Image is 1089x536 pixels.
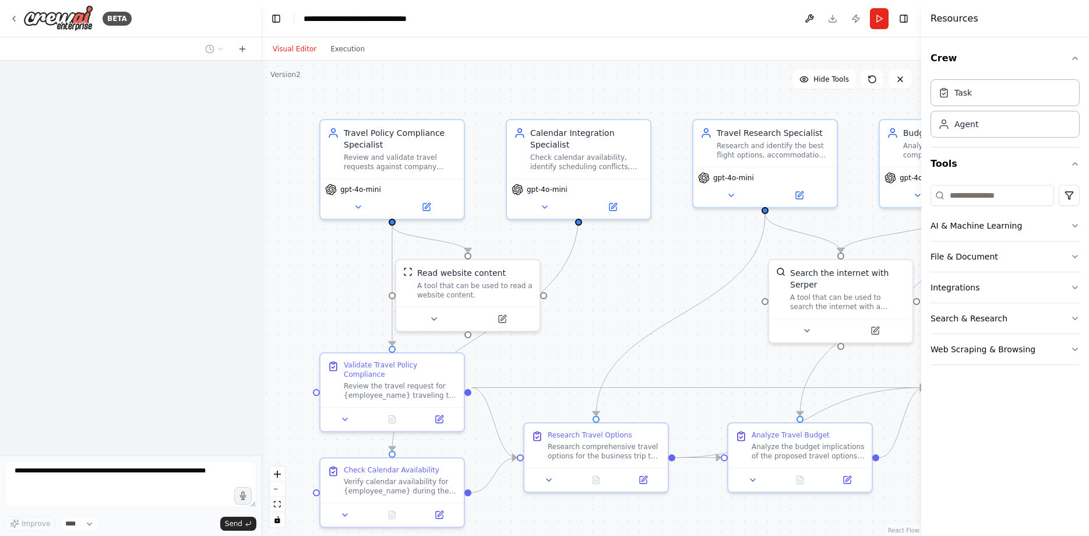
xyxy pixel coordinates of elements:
[792,70,856,89] button: Hide Tools
[220,517,256,531] button: Send
[344,381,457,400] div: Review the travel request for {employee_name} traveling to {destination} from {departure_date} to...
[530,127,643,150] div: Calendar Integration Specialist
[931,272,1080,303] button: Integrations
[530,153,643,171] div: Check calendar availability, identify scheduling conflicts, and ensure travel dates align with bu...
[471,382,925,394] g: Edge from 5d1532cf-38fa-4949-8bf6-73464d8cfb60 to 9c8c2db7-186d-441d-9751-18c1480bd6b6
[931,75,1080,147] div: Crew
[896,10,912,27] button: Hide right sidebar
[903,141,1016,160] div: Analyze travel costs, ensure compliance with budget limits, and provide cost optimization recomme...
[713,173,754,183] span: gpt-4o-mini
[527,185,568,194] span: gpt-4o-mini
[675,452,721,464] g: Edge from 12b113f5-421e-4a3c-a2d8-05e4be32087b to b4b6ea60-03e7-4f96-a617-64b212fcf794
[931,334,1080,365] button: Web Scraping & Browsing
[790,267,905,290] div: Search the internet with Serper
[233,42,252,56] button: Start a new chat
[931,241,1080,272] button: File & Document
[879,119,1024,208] div: Budget Analysis SpecialistAnalyze travel costs, ensure compliance with budget limits, and provide...
[393,200,459,214] button: Open in side panel
[548,430,632,440] div: Research Travel Options
[225,519,242,528] span: Send
[395,259,541,332] div: ScrapeWebsiteToolRead website contentA tool that can be used to read a website content.
[419,412,459,426] button: Open in side panel
[469,312,535,326] button: Open in side panel
[835,214,957,253] g: Edge from 5101ea0f-e378-4e97-86cb-0e901c690cdb to f313719a-7088-4de6-8a4d-008aef8e832d
[590,214,771,416] g: Edge from d6fdd0ed-06df-46cb-9d46-c82076aea7ba to 12b113f5-421e-4a3c-a2d8-05e4be32087b
[368,508,417,522] button: No output available
[580,200,646,214] button: Open in side panel
[268,10,284,27] button: Hide left sidebar
[386,226,474,253] g: Edge from d3d6426c-aca1-4db7-9879-a5e62064ed8a to d9cf3f55-dcb8-4d57-b9c6-16d9a1f89d88
[323,42,372,56] button: Execution
[471,382,517,464] g: Edge from 5d1532cf-38fa-4949-8bf6-73464d8cfb60 to 12b113f5-421e-4a3c-a2d8-05e4be32087b
[954,118,978,130] div: Agent
[675,382,925,464] g: Edge from 12b113f5-421e-4a3c-a2d8-05e4be32087b to 9c8c2db7-186d-441d-9751-18c1480bd6b6
[270,512,285,527] button: toggle interactivity
[813,75,849,84] span: Hide Tools
[506,119,651,220] div: Calendar Integration SpecialistCheck calendar availability, identify scheduling conflicts, and en...
[931,180,1080,374] div: Tools
[344,127,457,150] div: Travel Policy Compliance Specialist
[368,412,417,426] button: No output available
[304,13,407,24] nav: breadcrumb
[776,267,785,276] img: SerperDevTool
[931,211,1080,241] button: AI & Machine Learning
[270,70,301,79] div: Version 2
[340,185,381,194] span: gpt-4o-mini
[572,473,621,487] button: No output available
[270,497,285,512] button: fit view
[954,87,972,99] div: Task
[548,442,661,461] div: Research comprehensive travel options for the business trip to {destination} from {departure_loca...
[319,119,465,220] div: Travel Policy Compliance SpecialistReview and validate travel requests against company travel pol...
[266,42,323,56] button: Visual Editor
[931,148,1080,180] button: Tools
[842,324,908,338] button: Open in side panel
[766,188,832,202] button: Open in side panel
[790,293,905,311] div: A tool that can be used to search the internet with a search_query. Supports different search typ...
[888,527,919,534] a: React Flow attribution
[903,127,1016,139] div: Budget Analysis Specialist
[319,352,465,432] div: Validate Travel Policy ComplianceReview the travel request for {employee_name} traveling to {dest...
[270,467,285,482] button: zoom in
[768,259,914,344] div: SerperDevToolSearch the internet with SerperA tool that can be used to search the internet with a...
[776,473,825,487] button: No output available
[727,422,873,493] div: Analyze Travel BudgetAnalyze the budget implications of the proposed travel options for {employee...
[931,12,978,26] h4: Resources
[344,360,457,379] div: Validate Travel Policy Compliance
[752,442,865,461] div: Analyze the budget implications of the proposed travel options for {employee_name}'s trip to {des...
[344,477,457,496] div: Verify calendar availability for {employee_name} during the proposed travel dates from {departure...
[386,214,584,451] g: Edge from 174176de-db41-4fa7-9446-469703ca0bfc to dec37f42-03bd-4bef-88f5-834ef73c0461
[5,516,55,531] button: Improve
[386,226,398,346] g: Edge from d3d6426c-aca1-4db7-9879-a5e62064ed8a to 5d1532cf-38fa-4949-8bf6-73464d8cfb60
[270,467,285,527] div: React Flow controls
[403,267,413,276] img: ScrapeWebsiteTool
[344,465,439,475] div: Check Calendar Availability
[623,473,663,487] button: Open in side panel
[752,430,830,440] div: Analyze Travel Budget
[931,303,1080,334] button: Search & Research
[417,267,506,279] div: Read website content
[471,452,517,499] g: Edge from dec37f42-03bd-4bef-88f5-834ef73c0461 to 12b113f5-421e-4a3c-a2d8-05e4be32087b
[103,12,132,26] div: BETA
[717,127,830,139] div: Travel Research Specialist
[692,119,838,208] div: Travel Research SpecialistResearch and identify the best flight options, accommodation, and local...
[234,487,252,505] button: Click to speak your automation idea
[879,382,925,464] g: Edge from b4b6ea60-03e7-4f96-a617-64b212fcf794 to 9c8c2db7-186d-441d-9751-18c1480bd6b6
[419,508,459,522] button: Open in side panel
[344,153,457,171] div: Review and validate travel requests against company travel policies, budget limits, and approval ...
[794,214,957,416] g: Edge from 5101ea0f-e378-4e97-86cb-0e901c690cdb to b4b6ea60-03e7-4f96-a617-64b212fcf794
[22,519,50,528] span: Improve
[417,281,533,300] div: A tool that can be used to read a website content.
[200,42,228,56] button: Switch to previous chat
[23,5,93,31] img: Logo
[523,422,669,493] div: Research Travel OptionsResearch comprehensive travel options for the business trip to {destinatio...
[270,482,285,497] button: zoom out
[900,173,940,183] span: gpt-4o-mini
[827,473,867,487] button: Open in side panel
[717,141,830,160] div: Research and identify the best flight options, accommodation, and local transportation for busine...
[931,42,1080,75] button: Crew
[759,214,847,253] g: Edge from d6fdd0ed-06df-46cb-9d46-c82076aea7ba to f313719a-7088-4de6-8a4d-008aef8e832d
[319,457,465,528] div: Check Calendar AvailabilityVerify calendar availability for {employee_name} during the proposed t...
